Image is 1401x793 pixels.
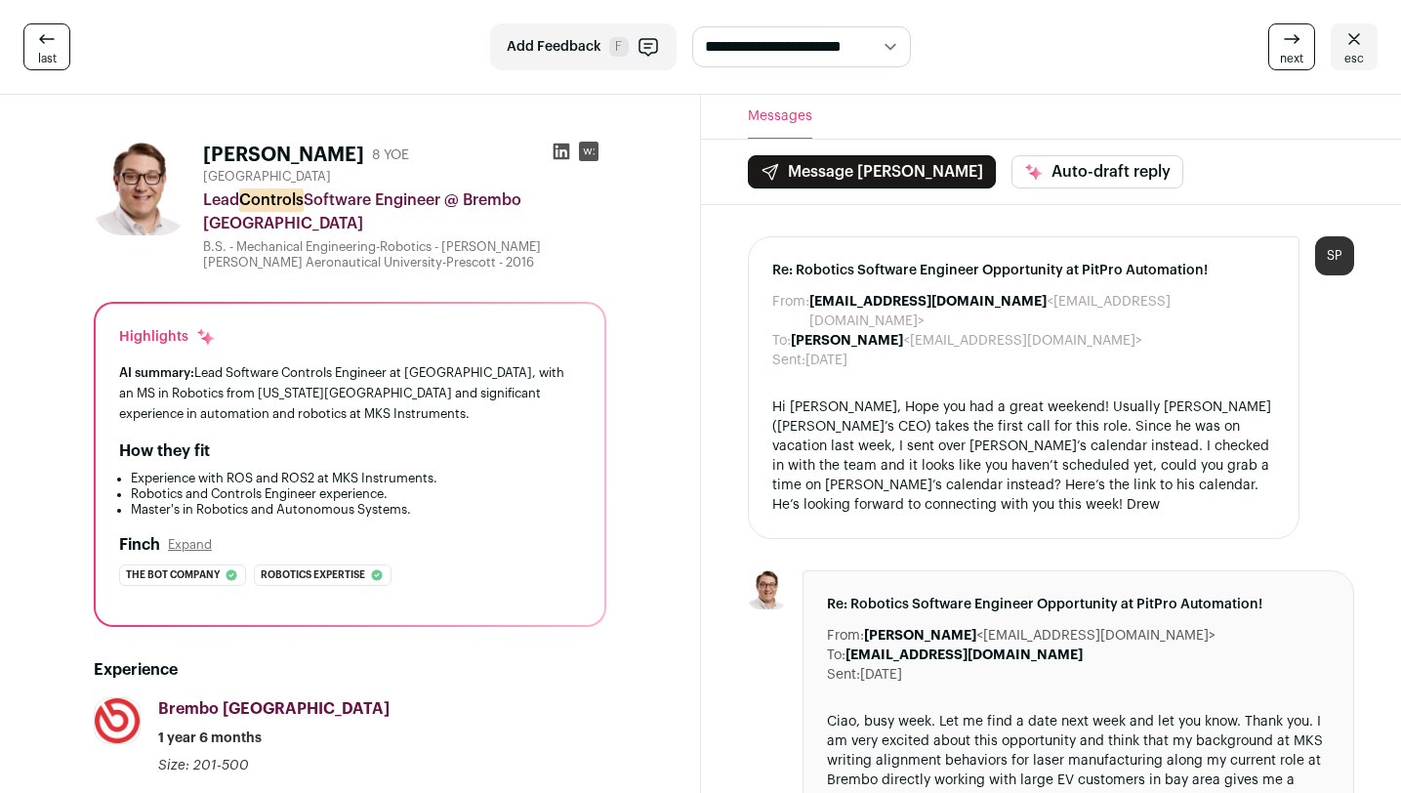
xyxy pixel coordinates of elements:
b: [EMAIL_ADDRESS][DOMAIN_NAME] [809,295,1047,309]
span: AI summary: [119,366,194,379]
dd: [DATE] [805,351,847,370]
dd: [DATE] [860,665,902,685]
span: F [609,37,629,57]
a: esc [1331,23,1378,70]
span: last [38,51,57,66]
button: Message [PERSON_NAME] [748,155,996,188]
button: Add Feedback F [490,23,677,70]
button: Expand [168,537,212,553]
span: 1 year 6 months [158,729,262,748]
li: Master's in Robotics and Autonomous Systems. [131,502,581,518]
div: Hi [PERSON_NAME], Hope you had a great weekend! Usually [PERSON_NAME] ([PERSON_NAME]’s CEO) takes... [772,397,1276,515]
dd: <[EMAIL_ADDRESS][DOMAIN_NAME]> [809,292,1276,331]
b: [EMAIL_ADDRESS][DOMAIN_NAME] [845,648,1083,662]
li: Experience with ROS and ROS2 at MKS Instruments. [131,471,581,486]
a: last [23,23,70,70]
mark: Controls [239,188,304,212]
dt: From: [772,292,809,331]
div: SP [1315,236,1354,275]
span: Brembo [GEOGRAPHIC_DATA] [158,701,390,717]
dt: Sent: [772,351,805,370]
h2: How they fit [119,439,210,463]
img: 52f3bdc97df3e913a5440412878b8705b6696bd5f70060cf12eaeed500e210c7 [748,570,787,609]
span: Size: 201-500 [158,759,249,772]
span: Add Feedback [507,37,601,57]
dt: To: [827,646,845,665]
div: Lead Software Controls Engineer at [GEOGRAPHIC_DATA], with an MS in Robotics from [US_STATE][GEOG... [119,362,581,424]
span: next [1280,51,1303,66]
span: Re: Robotics Software Engineer Opportunity at PitPro Automation! [772,261,1276,280]
span: The bot company [126,565,220,585]
dt: Sent: [827,665,860,685]
span: Robotics expertise [261,565,365,585]
h1: [PERSON_NAME] [203,142,364,169]
span: [GEOGRAPHIC_DATA] [203,169,331,185]
a: next [1268,23,1315,70]
dt: From: [827,626,864,646]
img: 353606a582a6645ad923c7422dde8916041dd66faefcb07d77cc293dce953bc5.jpg [95,698,140,743]
div: Highlights [119,327,216,347]
dt: To: [772,331,791,351]
h2: Experience [94,658,606,682]
span: Re: Robotics Software Engineer Opportunity at PitPro Automation! [827,595,1331,614]
h2: Finch [119,533,160,557]
span: esc [1344,51,1364,66]
b: [PERSON_NAME] [864,629,976,643]
div: B.S. - Mechanical Engineering-Robotics - [PERSON_NAME] [PERSON_NAME] Aeronautical University-Pres... [203,239,606,271]
div: Lead Software Engineer @ Brembo [GEOGRAPHIC_DATA] [203,188,606,235]
li: Robotics and Controls Engineer experience. [131,486,581,502]
dd: <[EMAIL_ADDRESS][DOMAIN_NAME]> [791,331,1142,351]
dd: <[EMAIL_ADDRESS][DOMAIN_NAME]> [864,626,1216,646]
button: Auto-draft reply [1011,155,1183,188]
b: [PERSON_NAME] [791,334,903,348]
div: 8 YOE [372,146,409,165]
button: Messages [748,95,812,139]
img: 52f3bdc97df3e913a5440412878b8705b6696bd5f70060cf12eaeed500e210c7 [94,142,187,235]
